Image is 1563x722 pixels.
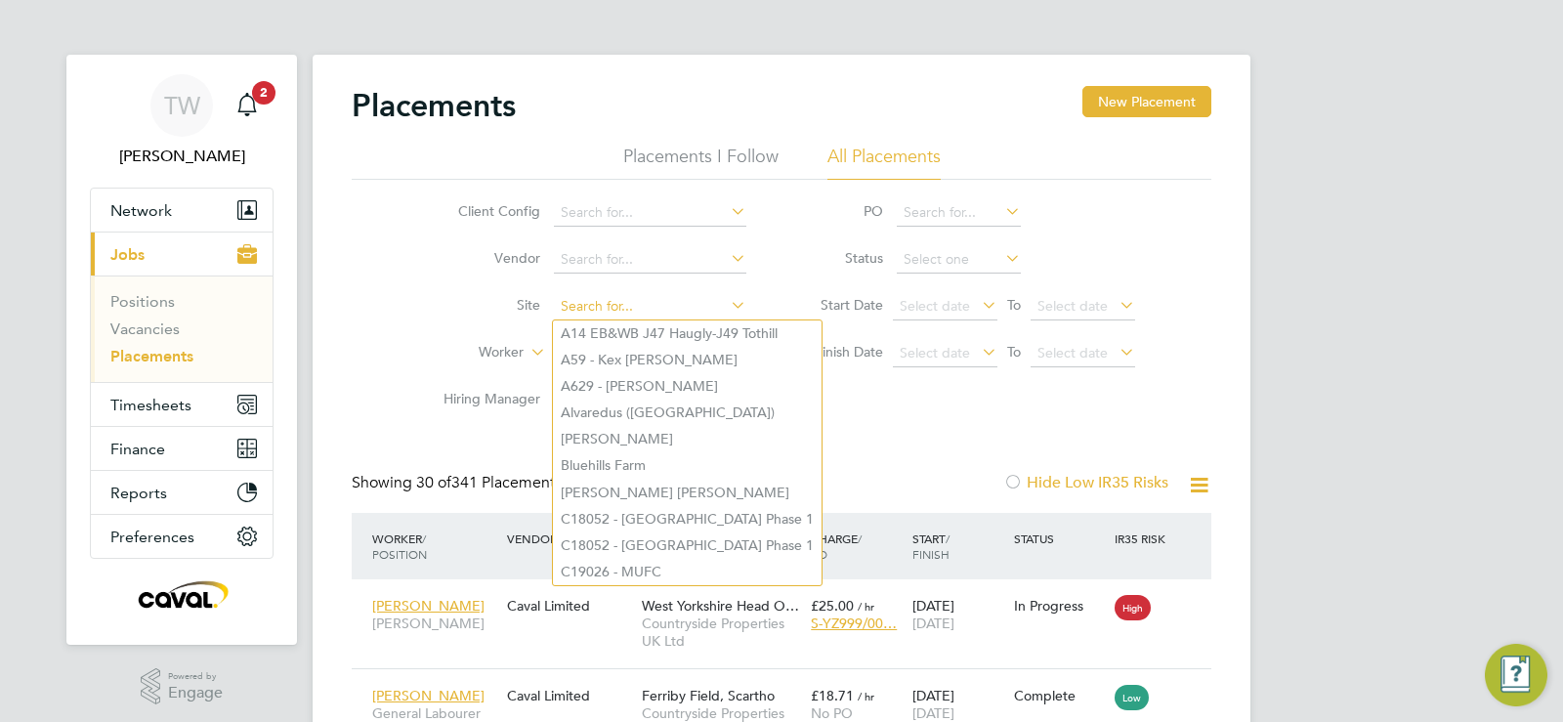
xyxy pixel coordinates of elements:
[1001,292,1027,318] span: To
[110,528,194,546] span: Preferences
[553,373,822,400] li: A629 - [PERSON_NAME]
[90,145,274,168] span: Tim Wells
[110,484,167,502] span: Reports
[91,276,273,382] div: Jobs
[806,521,908,572] div: Charge
[367,676,1211,693] a: [PERSON_NAME]General Labourer (Zone 6)Caval LimitedFerriby Field, ScarthoCountryside Properties U...
[811,597,854,615] span: £25.00
[428,390,540,407] label: Hiring Manager
[1110,521,1177,556] div: IR35 Risk
[1037,344,1108,361] span: Select date
[1115,595,1151,620] span: High
[553,347,822,373] li: A59 - Kex [PERSON_NAME]
[912,615,954,632] span: [DATE]
[168,668,223,685] span: Powered by
[372,615,497,632] span: [PERSON_NAME]
[1115,685,1149,710] span: Low
[502,677,637,714] div: Caval Limited
[553,532,822,559] li: C18052 - [GEOGRAPHIC_DATA] Phase 1
[900,297,970,315] span: Select date
[795,202,883,220] label: PO
[811,704,853,722] span: No PO
[795,296,883,314] label: Start Date
[554,199,746,227] input: Search for...
[428,249,540,267] label: Vendor
[811,615,897,632] span: S-YZ999/00…
[91,383,273,426] button: Timesheets
[91,233,273,276] button: Jobs
[553,426,822,452] li: [PERSON_NAME]
[908,521,1009,572] div: Start
[428,202,540,220] label: Client Config
[110,347,193,365] a: Placements
[91,189,273,232] button: Network
[428,296,540,314] label: Site
[372,531,427,562] span: / Position
[553,320,822,347] li: A14 EB&WB J47 Haugly-J49 Tothill
[1009,521,1111,556] div: Status
[90,578,274,610] a: Go to home page
[110,292,175,311] a: Positions
[912,531,950,562] span: / Finish
[110,440,165,458] span: Finance
[141,668,224,705] a: Powered byEngage
[897,199,1021,227] input: Search for...
[252,81,275,105] span: 2
[1014,687,1106,704] div: Complete
[110,201,172,220] span: Network
[1001,339,1027,364] span: To
[110,319,180,338] a: Vacancies
[858,689,874,703] span: / hr
[1003,473,1168,492] label: Hide Low IR35 Risks
[502,521,637,556] div: Vendor
[795,249,883,267] label: Status
[91,515,273,558] button: Preferences
[372,597,485,615] span: [PERSON_NAME]
[416,473,562,492] span: 341 Placements
[372,687,485,704] span: [PERSON_NAME]
[1037,297,1108,315] span: Select date
[352,86,516,125] h2: Placements
[623,145,779,180] li: Placements I Follow
[912,704,954,722] span: [DATE]
[553,506,822,532] li: C18052 - [GEOGRAPHIC_DATA] Phase 1
[1014,597,1106,615] div: In Progress
[858,599,874,614] span: / hr
[908,587,1009,642] div: [DATE]
[352,473,566,493] div: Showing
[1485,644,1547,706] button: Engage Resource Center
[502,587,637,624] div: Caval Limited
[1082,86,1211,117] button: New Placement
[66,55,297,645] nav: Main navigation
[642,597,799,615] span: West Yorkshire Head O…
[554,293,746,320] input: Search for...
[110,396,191,414] span: Timesheets
[367,586,1211,603] a: [PERSON_NAME][PERSON_NAME]Caval LimitedWest Yorkshire Head O…Countryside Properties UK Ltd£25.00 ...
[795,343,883,361] label: Finish Date
[827,145,941,180] li: All Placements
[110,245,145,264] span: Jobs
[133,578,231,610] img: caval-logo-retina.png
[168,685,223,701] span: Engage
[553,559,822,585] li: C19026 - MUFC
[367,521,502,572] div: Worker
[164,93,200,118] span: TW
[90,74,274,168] a: TW[PERSON_NAME]
[900,344,970,361] span: Select date
[416,473,451,492] span: 30 of
[897,246,1021,274] input: Select one
[642,615,801,650] span: Countryside Properties UK Ltd
[228,74,267,137] a: 2
[554,246,746,274] input: Search for...
[91,471,273,514] button: Reports
[553,400,822,426] li: Alvaredus ([GEOGRAPHIC_DATA])
[642,687,775,704] span: Ferriby Field, Scartho
[811,687,854,704] span: £18.71
[91,427,273,470] button: Finance
[411,343,524,362] label: Worker
[553,452,822,479] li: Bluehills Farm
[553,480,822,506] li: [PERSON_NAME] [PERSON_NAME]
